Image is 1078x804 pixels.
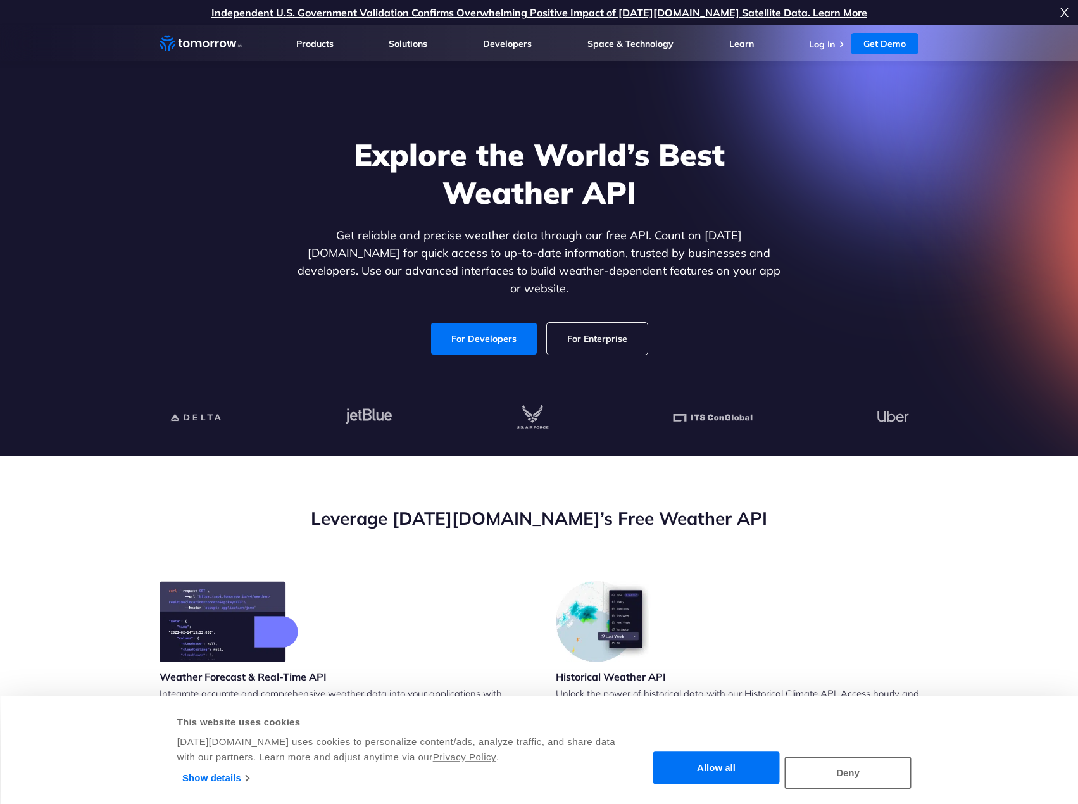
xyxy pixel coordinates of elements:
[729,38,754,49] a: Learn
[389,38,427,49] a: Solutions
[587,38,674,49] a: Space & Technology
[295,135,784,211] h1: Explore the World’s Best Weather API
[160,34,242,53] a: Home link
[547,323,648,355] a: For Enterprise
[295,227,784,298] p: Get reliable and precise weather data through our free API. Count on [DATE][DOMAIN_NAME] for quic...
[483,38,532,49] a: Developers
[160,670,327,684] h3: Weather Forecast & Real-Time API
[556,670,666,684] h3: Historical Weather API
[785,757,912,789] button: Deny
[809,39,835,50] a: Log In
[160,506,919,531] h2: Leverage [DATE][DOMAIN_NAME]’s Free Weather API
[556,686,919,759] p: Unlock the power of historical data with our Historical Climate API. Access hourly and daily weat...
[433,751,496,762] a: Privacy Policy
[160,686,523,774] p: Integrate accurate and comprehensive weather data into your applications with [DATE][DOMAIN_NAME]...
[296,38,334,49] a: Products
[431,323,537,355] a: For Developers
[177,715,617,730] div: This website uses cookies
[211,6,867,19] a: Independent U.S. Government Validation Confirms Overwhelming Positive Impact of [DATE][DOMAIN_NAM...
[851,33,918,54] a: Get Demo
[182,769,249,788] a: Show details
[177,734,617,765] div: [DATE][DOMAIN_NAME] uses cookies to personalize content/ads, analyze traffic, and share data with...
[653,752,780,784] button: Allow all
